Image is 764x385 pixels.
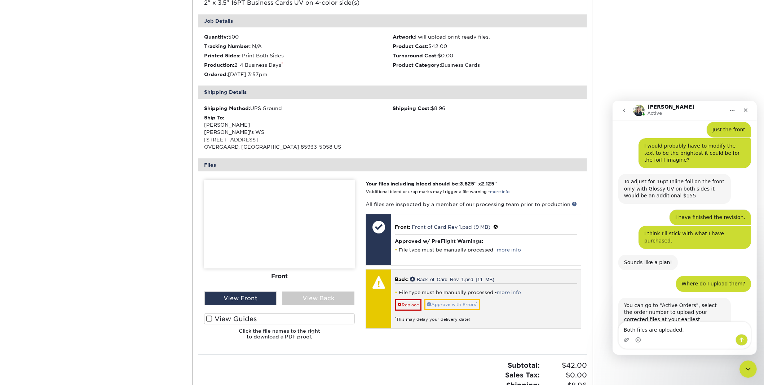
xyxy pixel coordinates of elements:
strong: Product Cost: [393,43,428,49]
div: $8.96 [393,105,581,112]
li: I will upload print ready files. [393,33,581,40]
div: This may delay your delivery date! [395,311,577,323]
strong: Shipping Method: [204,105,250,111]
strong: Artwork: [393,34,415,40]
strong: Tracking Number: [204,43,251,49]
div: Front [204,268,355,284]
li: $42.00 [393,43,581,50]
li: 500 [204,33,393,40]
a: more info [490,189,509,194]
a: more info [497,290,521,295]
a: Back of Card Rev 1.psd (11 MB) [410,276,494,281]
strong: Your files including bleed should be: " x " [366,181,497,187]
span: Print Both Sides [242,53,284,58]
span: $0.00 [542,370,587,380]
a: Replace [395,299,421,311]
div: View Back [282,292,354,305]
h4: Approved w/ PreFlight Warnings: [395,238,577,244]
li: Business Cards [393,61,581,69]
span: Front: [395,224,410,230]
span: 3.625 [460,181,474,187]
h6: Click the file names to the right to download a PDF proof. [204,328,355,346]
strong: Ordered: [204,71,228,77]
strong: Quantity: [204,34,228,40]
div: View Front [204,292,277,305]
span: N/A [252,43,262,49]
a: more info [497,247,521,253]
iframe: Intercom live chat [739,360,757,378]
strong: Subtotal: [508,361,540,369]
div: Job Details [198,14,587,27]
strong: Turnaround Cost: [393,53,438,58]
p: All files are inspected by a member of our processing team prior to production. [366,201,581,208]
strong: Product Category: [393,62,441,68]
strong: Printed Sides: [204,53,240,58]
span: 2.125 [481,181,494,187]
span: $42.00 [542,360,587,371]
a: Approve with Errors* [424,299,480,310]
div: UPS Ground [204,105,393,112]
a: Front of Card Rev 1.psd (9 MB) [412,224,490,230]
li: 2-4 Business Days [204,61,393,69]
strong: Shipping Cost: [393,105,431,111]
li: $0.00 [393,52,581,59]
div: [PERSON_NAME] [PERSON_NAME]'s WS [STREET_ADDRESS] OVERGAARD, [GEOGRAPHIC_DATA] 85933-5058 US [204,114,393,151]
li: [DATE] 3:57pm [204,71,393,78]
label: View Guides [204,313,355,324]
strong: Production: [204,62,234,68]
div: Shipping Details [198,86,587,99]
span: Back: [395,276,409,282]
strong: Ship To: [204,115,224,121]
div: Files [198,158,587,171]
iframe: Intercom live chat [613,101,757,355]
strong: Sales Tax: [505,371,540,379]
li: File type must be manually processed - [395,289,577,296]
small: *Additional bleed or crop marks may trigger a file warning – [366,189,509,194]
li: File type must be manually processed - [395,247,577,253]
